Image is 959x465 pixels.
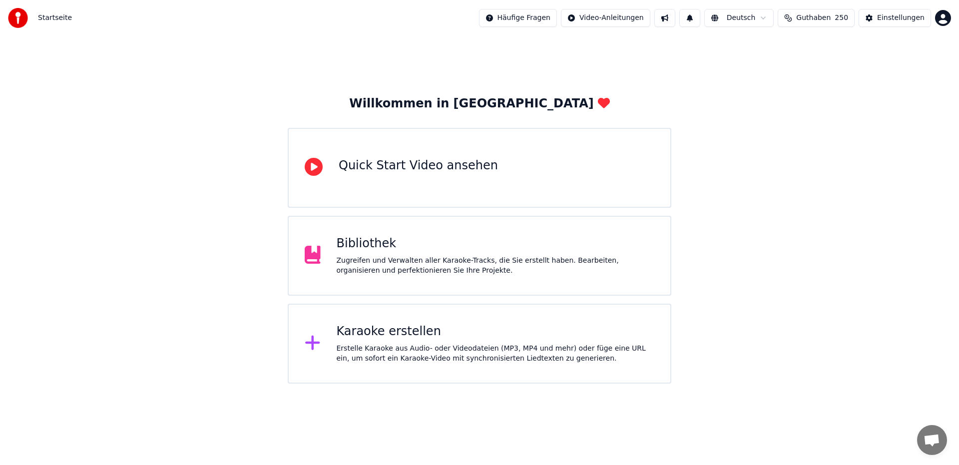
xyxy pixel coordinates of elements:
[337,256,655,276] div: Zugreifen und Verwalten aller Karaoke-Tracks, die Sie erstellt haben. Bearbeiten, organisieren un...
[561,9,650,27] button: Video-Anleitungen
[337,344,655,364] div: Erstelle Karaoke aus Audio- oder Videodateien (MP3, MP4 und mehr) oder füge eine URL ein, um sofo...
[877,13,925,23] div: Einstellungen
[917,425,947,455] div: Chat öffnen
[38,13,72,23] nav: breadcrumb
[349,96,609,112] div: Willkommen in [GEOGRAPHIC_DATA]
[778,9,855,27] button: Guthaben250
[835,13,848,23] span: 250
[479,9,557,27] button: Häufige Fragen
[339,158,498,174] div: Quick Start Video ansehen
[337,236,655,252] div: Bibliothek
[859,9,931,27] button: Einstellungen
[796,13,831,23] span: Guthaben
[337,324,655,340] div: Karaoke erstellen
[38,13,72,23] span: Startseite
[8,8,28,28] img: youka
